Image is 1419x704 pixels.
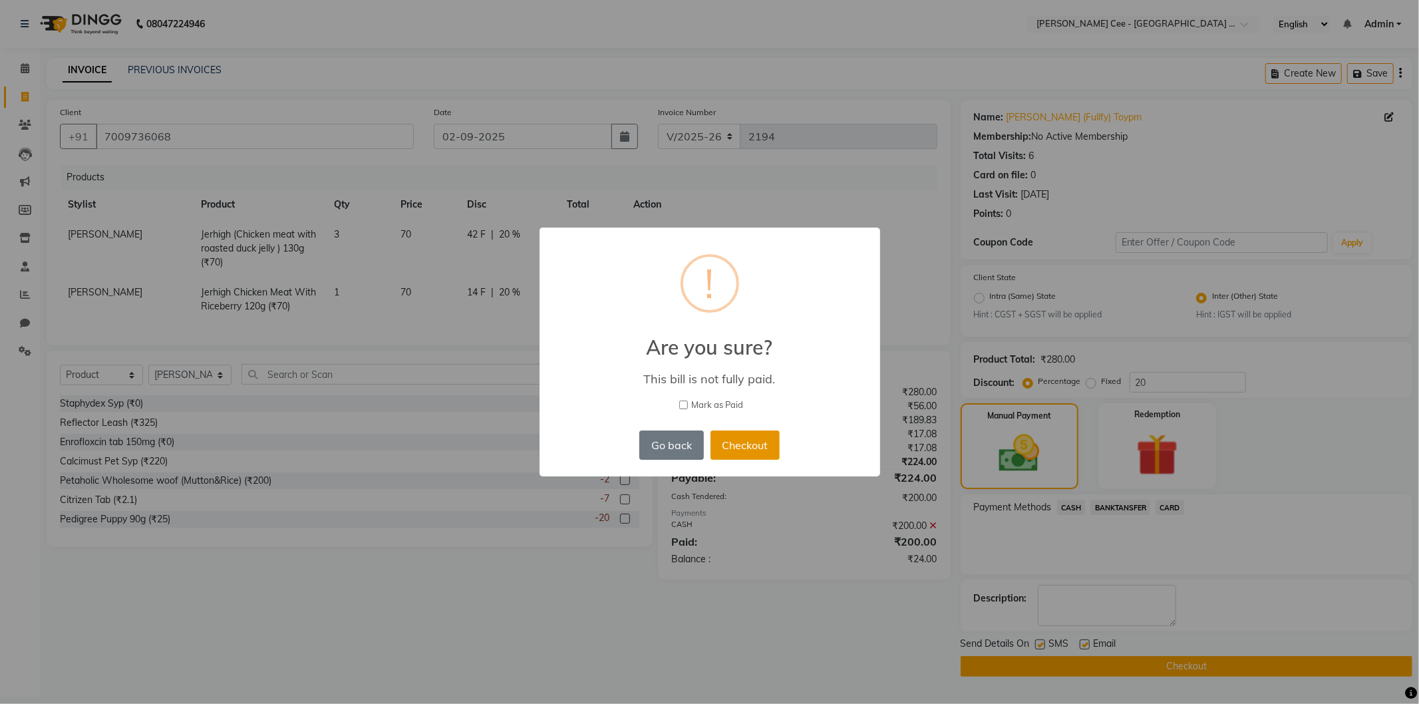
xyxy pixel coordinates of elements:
[639,431,703,460] button: Go back
[705,257,714,310] div: !
[679,401,688,409] input: Mark as Paid
[691,399,743,412] span: Mark as Paid
[558,371,860,387] div: This bill is not fully paid.
[710,431,780,460] button: Checkout
[540,319,880,359] h2: Are you sure?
